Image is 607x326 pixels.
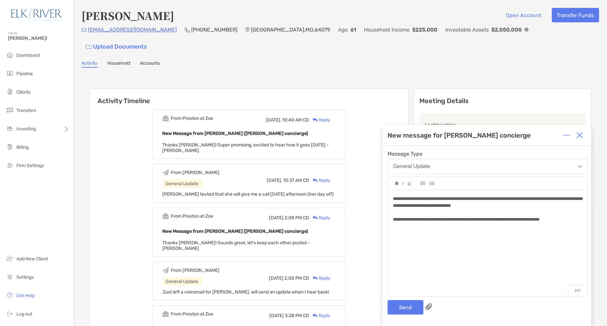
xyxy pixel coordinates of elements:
[6,310,14,317] img: logout icon
[16,311,32,317] span: Log out
[313,118,318,122] img: Reply icon
[309,275,331,282] div: Reply
[163,131,308,136] b: New Message from [PERSON_NAME] ([PERSON_NAME] concierge)
[491,26,522,34] p: $2,050,000
[171,116,214,121] div: From Preston at Zoe
[563,132,570,139] img: Expand or collapse
[282,117,309,123] span: 10:40 AM CD
[578,165,582,168] img: Open dropdown arrow
[171,213,214,219] div: From Preston at Zoe
[429,182,434,185] img: Editor control icon
[283,178,309,183] span: 10:37 AM CD
[421,182,425,185] img: Editor control icon
[270,313,284,318] span: [DATE]
[16,256,48,262] span: Add New Client
[266,117,281,123] span: [DATE],
[393,163,430,169] div: General Update
[412,26,438,34] p: $225,000
[6,273,14,281] img: settings icon
[309,177,331,184] div: Reply
[81,60,98,68] a: Activity
[267,178,282,183] span: [DATE],
[185,27,190,33] img: Phone Icon
[86,45,91,49] img: button icon
[163,289,329,295] span: Just left a voicemail for [PERSON_NAME], will send an update when I hear back!
[8,35,69,41] span: [PERSON_NAME]!
[6,51,14,59] img: dashboard icon
[16,53,40,58] span: Dashboard
[309,117,331,123] div: Reply
[88,26,177,34] p: [EMAIL_ADDRESS][DOMAIN_NAME]
[6,69,14,77] img: pipeline icon
[171,311,214,317] div: From Preston at Zoe
[191,26,237,34] p: [PHONE_NUMBER]
[6,124,14,132] img: investing icon
[425,121,580,129] p: Last meeting
[163,180,202,188] div: General Update
[163,277,202,286] div: General Update
[395,182,398,185] img: Editor control icon
[6,161,14,169] img: firm-settings icon
[338,26,348,34] p: Age
[81,40,151,54] a: Upload Documents
[245,27,250,33] img: Location Icon
[90,89,408,105] h6: Activity Timeline
[552,8,599,22] button: Transfer Funds
[16,144,29,150] span: Billing
[16,293,34,298] span: Get Help
[16,108,36,113] span: Transfers
[163,169,169,176] img: Event icon
[163,142,329,153] span: Thanks [PERSON_NAME]! Super promising, excited to hear how it goes [DATE] -[PERSON_NAME]
[269,275,284,281] span: [DATE]
[81,8,174,23] h4: [PERSON_NAME]
[525,28,528,32] img: Info Icon
[140,60,160,68] a: Accounts
[285,275,309,281] span: 2:00 PM CD
[163,191,334,197] span: [PERSON_NAME] texted that she will give me a call [DATE] afternoon (her day off)
[16,71,33,76] span: Pipeline
[6,143,14,151] img: billing icon
[402,182,404,185] img: Editor control icon
[171,170,220,175] div: From [PERSON_NAME]
[6,254,14,262] img: add_new_client icon
[419,97,586,105] p: Meeting Details
[568,285,587,296] p: 241
[425,303,432,310] img: paperclip attachments
[350,26,356,34] p: 61
[364,26,410,34] p: Household Income
[285,215,309,221] span: 2:08 PM CD
[388,300,423,315] button: Send
[163,267,169,273] img: Event icon
[309,312,331,319] div: Reply
[16,163,44,168] span: Firm Settings
[16,274,34,280] span: Settings
[313,276,318,280] img: Reply icon
[163,240,310,251] span: Thanks [PERSON_NAME]! Sounds great, let's keep each other posted -[PERSON_NAME]
[445,26,489,34] p: Investable Assets
[408,182,411,185] img: Editor control icon
[6,291,14,299] img: get-help icon
[309,214,331,221] div: Reply
[163,213,169,219] img: Event icon
[163,115,169,121] img: Event icon
[388,159,588,174] button: General Update
[171,268,220,273] div: From [PERSON_NAME]
[388,131,531,139] div: New message for [PERSON_NAME] concierge
[107,60,130,68] a: Household
[251,26,330,34] p: [GEOGRAPHIC_DATA] , MO , 64079
[16,126,36,132] span: Investing
[269,215,284,221] span: [DATE]
[6,106,14,114] img: transfers icon
[285,313,309,318] span: 3:28 PM CD
[81,28,87,32] img: Email Icon
[501,8,547,22] button: Open Account
[576,132,583,139] img: Close
[163,311,169,317] img: Event icon
[6,88,14,96] img: clients icon
[388,151,588,157] span: Message Type
[313,314,318,318] img: Reply icon
[163,228,308,234] b: New Message from [PERSON_NAME] ([PERSON_NAME] concierge)
[16,89,31,95] span: Clients
[313,216,318,220] img: Reply icon
[8,3,65,26] img: Zoe Logo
